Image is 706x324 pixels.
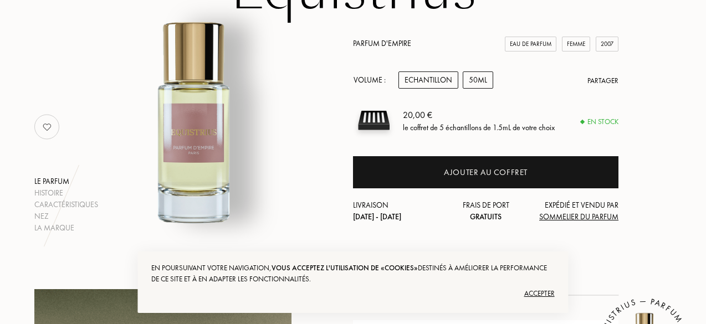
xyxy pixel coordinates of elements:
[34,210,98,222] div: Nez
[442,199,530,223] div: Frais de port
[151,263,554,285] div: En poursuivant votre navigation, destinés à améliorer la performance de ce site et à en adapter l...
[596,37,618,52] div: 2007
[581,116,618,127] div: En stock
[539,212,618,222] span: Sommelier du Parfum
[34,176,98,187] div: Le parfum
[562,37,590,52] div: Femme
[444,166,528,179] div: Ajouter au coffret
[81,9,306,234] img: Equistrius Parfum d'Empire
[403,108,555,121] div: 20,00 €
[151,285,554,302] div: Accepter
[353,71,392,89] div: Volume :
[505,37,556,52] div: Eau de Parfum
[353,100,395,141] img: sample box
[353,199,442,223] div: Livraison
[463,71,493,89] div: 50mL
[353,38,411,48] a: Parfum d'Empire
[34,222,98,234] div: La marque
[34,187,98,199] div: Histoire
[36,116,58,138] img: no_like_p.png
[403,121,555,133] div: le coffret de 5 échantillons de 1.5mL de votre choix
[398,71,458,89] div: Echantillon
[272,263,418,272] span: vous acceptez l'utilisation de «cookies»
[470,212,502,222] span: Gratuits
[530,199,618,223] div: Expédié et vendu par
[34,199,98,210] div: Caractéristiques
[587,75,618,86] div: Partager
[353,212,401,222] span: [DATE] - [DATE]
